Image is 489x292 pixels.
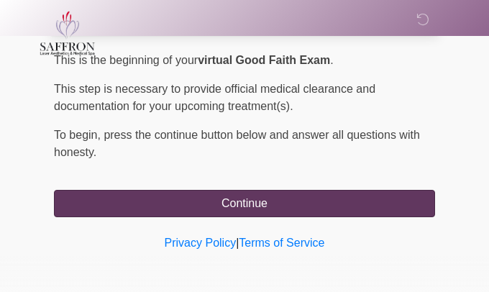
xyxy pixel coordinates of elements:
a: Terms of Service [239,237,324,249]
span: This step is necessary to provide official medical clearance and documentation for your upcoming ... [54,83,375,112]
a: | [236,237,239,249]
span: press the continue button below and answer all questions with honesty. [54,129,420,158]
img: Saffron Laser Aesthetics and Medical Spa Logo [40,11,96,55]
a: Privacy Policy [165,237,237,249]
button: Continue [54,190,435,217]
span: To begin, [54,129,104,141]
